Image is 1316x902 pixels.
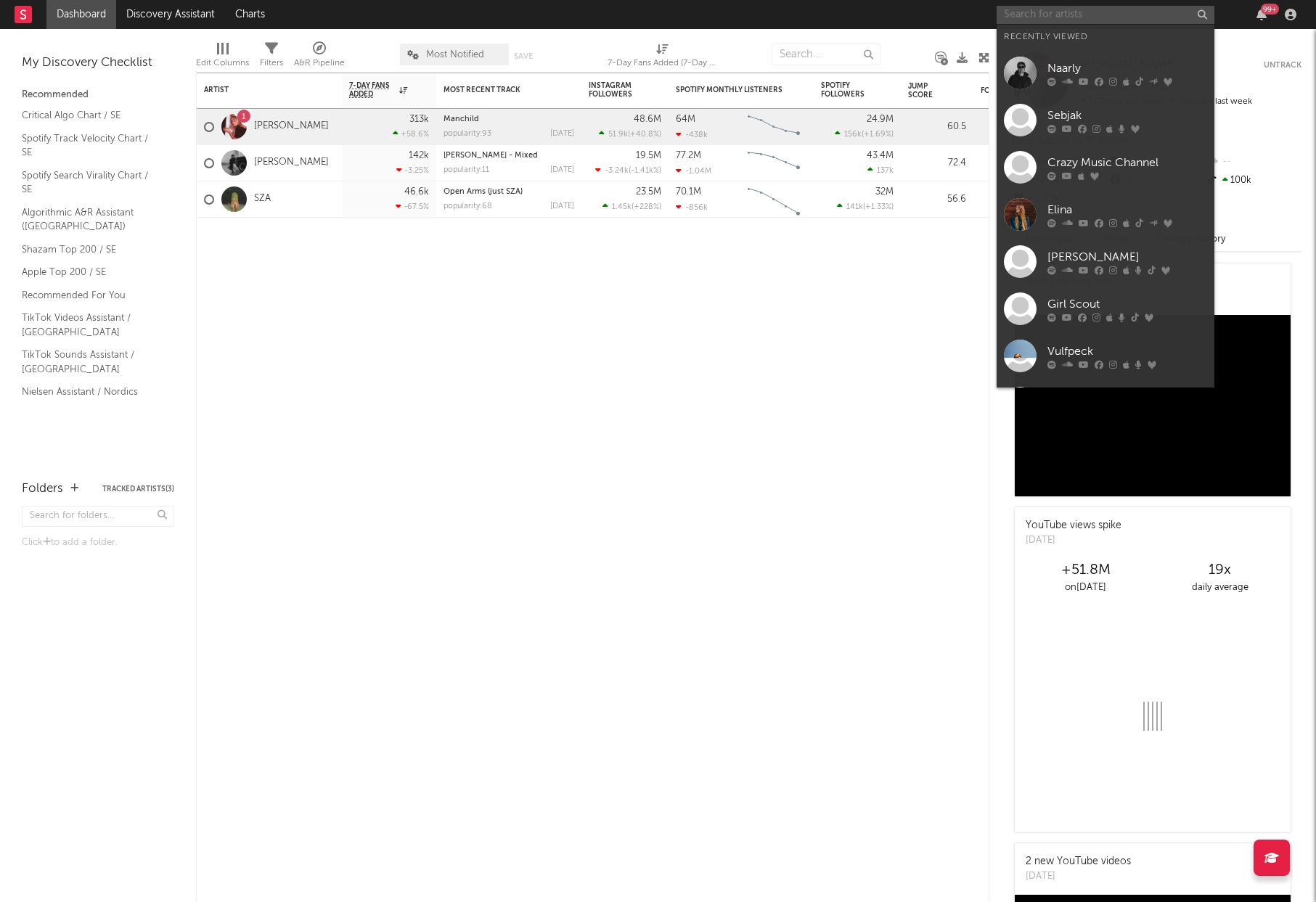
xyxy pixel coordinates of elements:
div: A&R Pipeline [294,54,345,72]
div: Girl Scout [1047,295,1207,313]
div: A&R Pipeline [294,36,345,78]
span: -3.24k [605,167,629,175]
div: Naarly [1047,60,1207,77]
span: Most Notified [426,50,484,60]
span: -1.41k % [631,167,659,175]
div: Click to add a folder. [22,534,174,552]
div: Manchild [444,115,574,123]
div: popularity: 93 [444,130,491,138]
div: popularity: 11 [444,166,489,174]
div: 24.9M [867,115,894,124]
div: Most Recent Track [444,86,552,94]
span: 1.45k [612,203,632,211]
div: 64M [676,115,695,124]
div: [DATE] [550,166,574,174]
a: Algorithmic A&R Assistant ([GEOGRAPHIC_DATA]) [22,205,160,234]
div: Spotify Followers [821,81,872,99]
div: Folders [22,480,63,498]
a: Apple Top 200 / SE [22,264,160,280]
input: Search for artists [997,6,1214,24]
input: Search... [772,44,880,65]
div: [PERSON_NAME] [1047,248,1207,266]
span: +40.8 % [630,131,659,139]
div: -438k [676,130,708,139]
div: 19 x [1153,562,1287,579]
div: 100k [1205,171,1301,190]
a: TikTok Videos Assistant / [GEOGRAPHIC_DATA] [22,310,160,340]
div: popularity: 68 [444,202,492,210]
div: ( ) [599,129,661,139]
div: 142k [409,151,429,160]
div: -67.5 % [396,202,429,211]
span: 141k [846,203,863,211]
div: -3.25 % [396,165,429,175]
div: 72.4 [908,155,966,172]
button: 99+ [1256,9,1267,20]
a: [PERSON_NAME] [997,380,1214,427]
a: [PERSON_NAME] - Mixed [444,152,538,160]
div: Edit Columns [196,36,249,78]
span: 137k [877,167,894,175]
div: ( ) [602,202,661,211]
div: 23.5M [636,187,661,197]
div: Folders [981,86,1090,95]
span: +1.33 % [865,203,891,211]
a: Recommended For You [22,287,160,303]
a: Critical Algo Chart / SE [22,107,160,123]
a: Nielsen Assistant / Nordics [22,384,160,400]
div: 77.2M [676,151,701,160]
svg: Chart title [741,109,806,145]
div: +51.8M [1018,562,1153,579]
div: [DATE] [550,130,574,138]
a: Elina [997,191,1214,238]
div: -- [1205,152,1301,171]
a: TikTok Sounds Assistant / [GEOGRAPHIC_DATA] [22,347,160,377]
div: Sebjak [1047,107,1207,124]
div: Vulfpeck [1047,343,1207,360]
div: Filters [260,54,283,72]
span: +1.69 % [864,131,891,139]
a: Naarly [997,49,1214,97]
div: +58.6 % [393,129,429,139]
a: Spotify Search Virality Chart / SE [22,168,160,197]
div: My Discovery Checklist [22,54,174,72]
div: 99 + [1261,4,1279,15]
a: Open Arms (just SZA) [444,188,523,196]
div: Edit Columns [196,54,249,72]
div: Luther - Mixed [444,152,574,160]
a: Crazy Music Channel [997,144,1214,191]
a: Vulfpeck [997,332,1214,380]
a: Girl Scout [997,285,1214,332]
div: ( ) [835,129,894,139]
div: Open Arms (just SZA) [444,188,574,196]
a: Shazam Top 200 / SE [22,242,160,258]
div: on [DATE] [1018,579,1153,596]
div: Recommended [22,86,174,104]
span: +228 % [634,203,659,211]
span: 156k [844,131,862,139]
div: Filters [260,36,283,78]
a: Spotify Track Velocity Chart / SE [22,131,160,160]
svg: Chart title [741,181,806,218]
div: 313k [409,115,429,124]
button: Tracked Artists(3) [102,485,174,493]
div: 56.6 [908,191,966,208]
div: Artist [204,86,313,94]
a: Manchild [444,115,479,123]
a: [PERSON_NAME] [254,120,329,133]
a: SZA [254,193,271,205]
div: Recently Viewed [1004,28,1207,46]
div: Crazy Music Channel [1047,154,1207,171]
div: ( ) [595,165,661,175]
div: Instagram Followers [589,81,639,99]
div: -1.04M [676,166,711,176]
div: [DATE] [550,202,574,210]
svg: Chart title [741,145,806,181]
div: 19.5M [636,151,661,160]
div: daily average [1153,579,1287,596]
div: YouTube views spike [1026,518,1121,533]
span: 7-Day Fans Added [349,81,396,99]
div: 7-Day Fans Added (7-Day Fans Added) [608,54,716,72]
div: Jump Score [908,82,944,99]
a: [PERSON_NAME] [997,238,1214,285]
